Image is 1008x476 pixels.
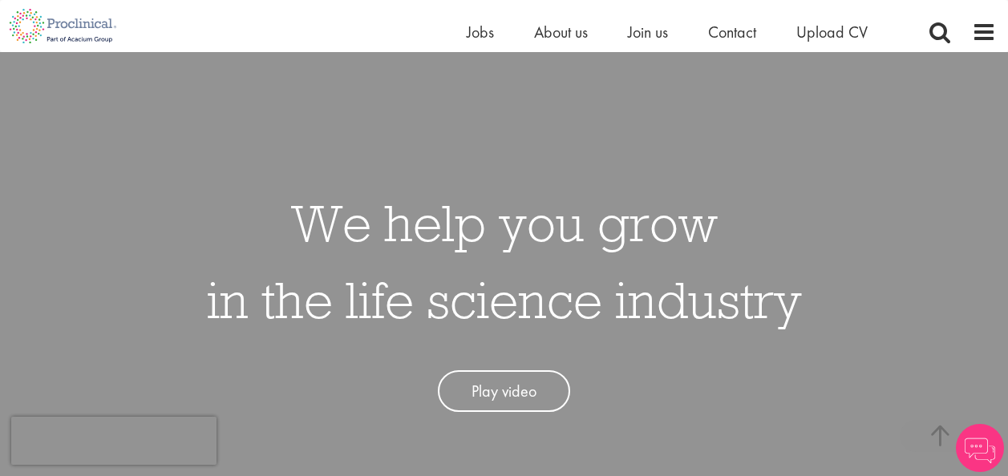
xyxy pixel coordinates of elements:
[628,22,668,42] a: Join us
[534,22,588,42] a: About us
[708,22,756,42] a: Contact
[467,22,494,42] a: Jobs
[796,22,868,42] a: Upload CV
[207,184,802,338] h1: We help you grow in the life science industry
[438,370,570,413] a: Play video
[956,424,1004,472] img: Chatbot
